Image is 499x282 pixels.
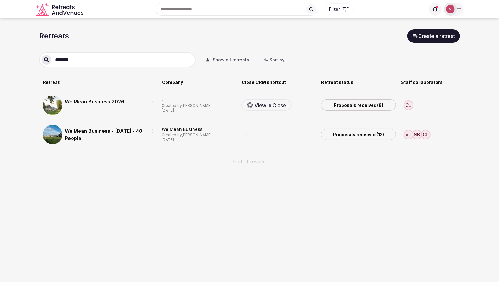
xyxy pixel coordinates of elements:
[329,6,340,12] span: Filter
[43,79,157,85] div: Retreat
[43,96,62,115] img: Top retreat image for We Mean Business 2026
[162,97,237,103] div: -
[162,108,237,113] div: [DATE]
[407,29,460,43] button: Create a retreat
[162,79,237,85] div: Company
[321,129,396,140] a: Proposals received (12)
[404,101,413,110] div: CL
[65,127,144,142] a: We Mean Business - [DATE] - 40 People
[413,130,421,139] div: NB
[421,130,430,139] div: CL
[162,132,237,138] div: Created by [PERSON_NAME]
[162,103,237,108] div: Created by [PERSON_NAME]
[162,137,237,143] div: [DATE]
[446,5,455,13] img: Nathalia Bilotti
[241,99,292,111] a: View in Close
[325,3,353,15] button: Filter
[401,80,443,85] span: Staff collaborators
[404,130,413,139] div: VL
[241,131,316,138] div: -
[36,2,85,16] a: Visit the homepage
[39,150,460,165] div: End of results
[200,53,254,67] button: Show all retreats
[43,125,62,144] img: Top retreat image for We Mean Business - June 2025 - 40 People
[242,79,317,85] div: Close CRM shortcut
[321,99,396,111] a: Proposals received (8)
[162,126,237,132] div: We Mean Business
[39,31,69,41] h1: Retreats
[321,79,396,85] div: Retreat status
[213,57,249,63] span: Show all retreats
[259,53,290,67] button: Sort by
[36,2,85,16] svg: Retreats and Venues company logo
[65,98,144,105] a: We Mean Business 2026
